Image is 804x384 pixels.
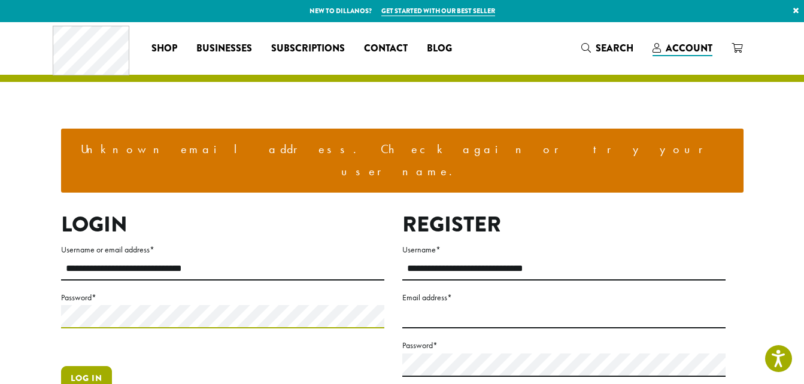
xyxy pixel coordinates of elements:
[151,41,177,56] span: Shop
[402,212,726,237] h2: Register
[572,38,643,58] a: Search
[666,41,712,55] span: Account
[61,242,384,257] label: Username or email address
[381,6,495,16] a: Get started with our best seller
[196,41,252,56] span: Businesses
[402,290,726,305] label: Email address
[61,290,384,305] label: Password
[596,41,633,55] span: Search
[71,138,734,183] li: Unknown email address. Check again or try your username.
[271,41,345,56] span: Subscriptions
[364,41,408,56] span: Contact
[61,212,384,237] h2: Login
[402,242,726,257] label: Username
[427,41,452,56] span: Blog
[142,39,187,58] a: Shop
[402,338,726,353] label: Password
